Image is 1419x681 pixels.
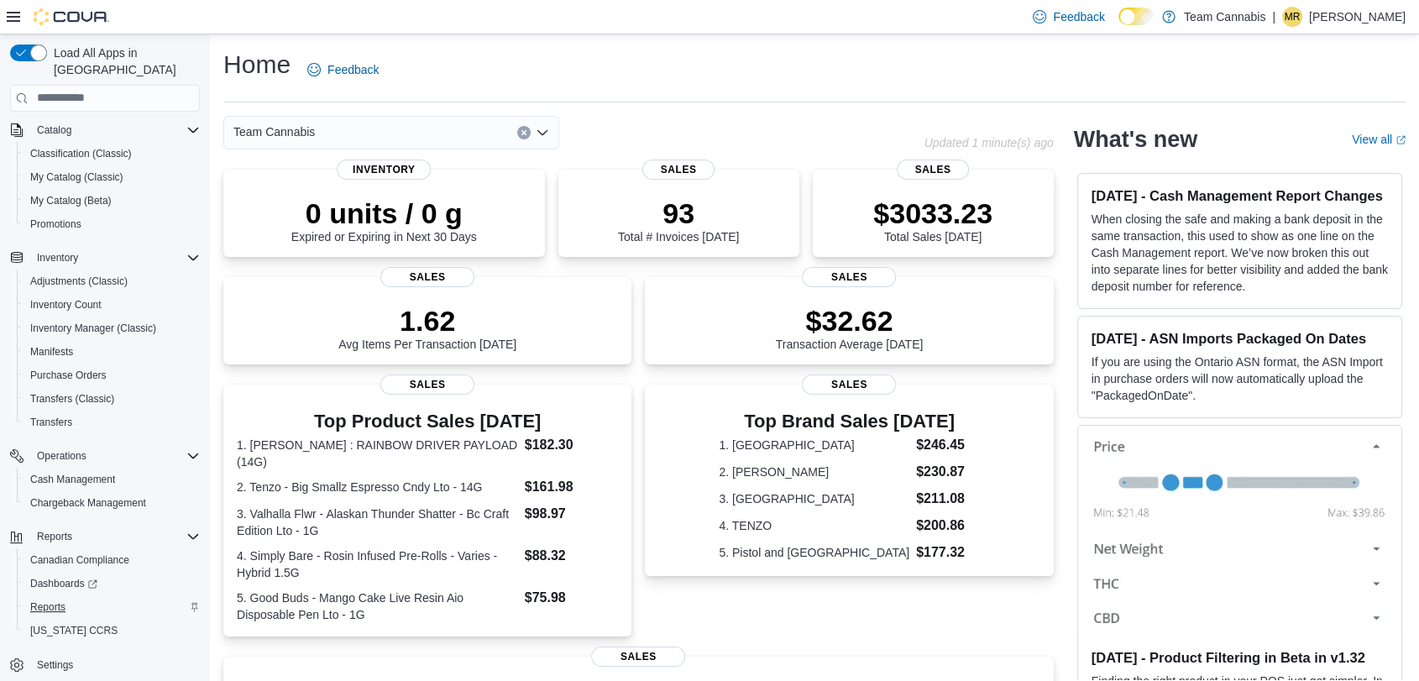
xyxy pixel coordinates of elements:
dd: $230.87 [916,462,980,482]
a: Purchase Orders [24,365,113,385]
span: Adjustments (Classic) [30,275,128,288]
a: Inventory Count [24,295,108,315]
dd: $161.98 [525,477,619,497]
a: Transfers [24,412,79,432]
span: Settings [37,658,73,672]
span: Cash Management [30,473,115,486]
dd: $88.32 [525,546,619,566]
span: Catalog [37,123,71,137]
span: Sales [642,160,715,180]
h3: [DATE] - Cash Management Report Changes [1092,187,1388,204]
dt: 2. Tenzo - Big Smallz Espresso Cndy Lto - 14G [237,479,518,495]
span: Inventory Manager (Classic) [24,318,200,338]
button: [US_STATE] CCRS [17,619,207,642]
a: Cash Management [24,469,122,490]
span: Inventory Count [30,298,102,312]
p: $3033.23 [873,196,992,230]
span: Chargeback Management [24,493,200,513]
span: Inventory [337,160,431,180]
h3: Top Brand Sales [DATE] [719,411,979,432]
button: Operations [30,446,93,466]
dt: 3. Valhalla Flwr - Alaskan Thunder Shatter - Bc Craft Edition Lto - 1G [237,506,518,539]
button: Cash Management [17,468,207,491]
span: Reports [30,526,200,547]
button: Adjustments (Classic) [17,270,207,293]
p: 93 [618,196,739,230]
span: Classification (Classic) [24,144,200,164]
button: Transfers (Classic) [17,387,207,411]
span: Inventory [30,248,200,268]
dt: 2. [PERSON_NAME] [719,464,909,480]
a: Canadian Compliance [24,550,136,570]
dd: $177.32 [916,542,980,563]
svg: External link [1395,135,1406,145]
span: Washington CCRS [24,621,200,641]
p: [PERSON_NAME] [1309,7,1406,27]
a: Settings [30,655,80,675]
span: Dashboards [24,574,200,594]
button: Reports [30,526,79,547]
dd: $200.86 [916,516,980,536]
span: Canadian Compliance [24,550,200,570]
p: If you are using the Ontario ASN format, the ASN Import in purchase orders will now automatically... [1092,354,1388,404]
p: Team Cannabis [1184,7,1265,27]
dt: 1. [PERSON_NAME] : RAINBOW DRIVER PAYLOAD (14G) [237,437,518,470]
button: My Catalog (Classic) [17,165,207,189]
button: Inventory Manager (Classic) [17,317,207,340]
a: Transfers (Classic) [24,389,121,409]
button: Clear input [517,126,531,139]
span: Dashboards [30,577,97,590]
dd: $98.97 [525,504,619,524]
a: View allExternal link [1352,133,1406,146]
button: Promotions [17,212,207,236]
span: My Catalog (Classic) [24,167,200,187]
a: Adjustments (Classic) [24,271,134,291]
button: Chargeback Management [17,491,207,515]
div: Total # Invoices [DATE] [618,196,739,244]
span: Sales [802,375,896,395]
h3: [DATE] - ASN Imports Packaged On Dates [1092,330,1388,347]
span: My Catalog (Beta) [30,194,112,207]
p: Updated 1 minute(s) ago [924,136,1053,149]
button: Reports [3,525,207,548]
span: Reports [37,530,72,543]
dt: 4. TENZO [719,517,909,534]
dt: 3. [GEOGRAPHIC_DATA] [719,490,909,507]
span: Sales [897,160,969,180]
h1: Home [223,48,291,81]
span: Cash Management [24,469,200,490]
span: Load All Apps in [GEOGRAPHIC_DATA] [47,45,200,78]
a: Classification (Classic) [24,144,139,164]
button: My Catalog (Beta) [17,189,207,212]
h3: Top Product Sales [DATE] [237,411,618,432]
span: Inventory Manager (Classic) [30,322,156,335]
span: Operations [37,449,86,463]
span: Promotions [30,217,81,231]
span: Transfers [24,412,200,432]
span: Reports [30,600,65,614]
span: Sales [380,267,474,287]
p: 1.62 [338,304,516,338]
a: My Catalog (Classic) [24,167,130,187]
button: Catalog [30,120,78,140]
a: Dashboards [24,574,104,594]
span: Feedback [327,61,379,78]
input: Dark Mode [1118,8,1154,25]
a: Manifests [24,342,80,362]
span: My Catalog (Beta) [24,191,200,211]
span: Sales [380,375,474,395]
h3: [DATE] - Product Filtering in Beta in v1.32 [1092,649,1388,666]
a: [US_STATE] CCRS [24,621,124,641]
button: Operations [3,444,207,468]
p: $32.62 [776,304,924,338]
span: Adjustments (Classic) [24,271,200,291]
div: Transaction Average [DATE] [776,304,924,351]
a: Feedback [301,53,385,86]
dt: 5. Good Buds - Mango Cake Live Resin Aio Disposable Pen Lto - 1G [237,589,518,623]
span: Catalog [30,120,200,140]
button: Settings [3,652,207,677]
span: Inventory [37,251,78,265]
span: Canadian Compliance [30,553,129,567]
a: Reports [24,597,72,617]
span: MR [1285,7,1301,27]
